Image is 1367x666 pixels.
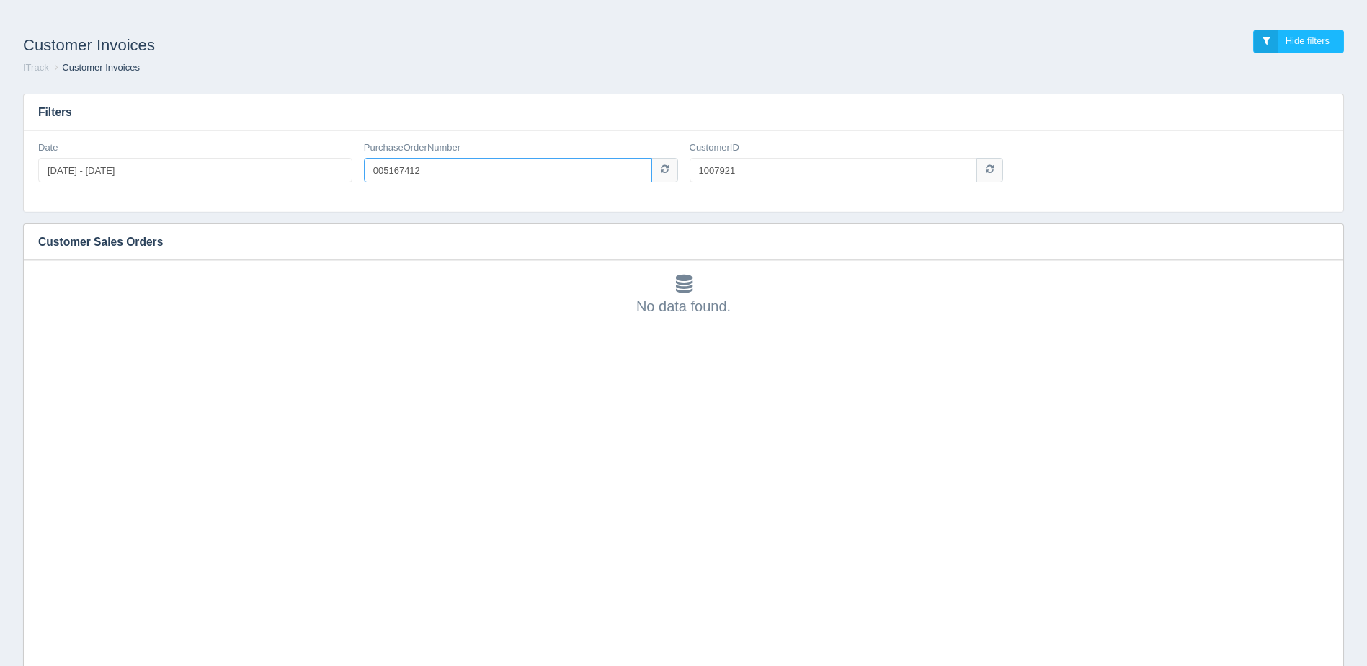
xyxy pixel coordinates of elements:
label: Date [38,141,58,155]
span: Hide filters [1286,35,1330,46]
li: Customer Invoices [51,61,140,75]
label: PurchaseOrderNumber [364,141,460,155]
h3: Customer Sales Orders [24,224,1322,260]
h1: Customer Invoices [23,30,684,61]
a: Hide filters [1253,30,1344,53]
div: No data found. [38,275,1329,316]
label: CustomerID [690,141,739,155]
h3: Filters [24,94,1343,130]
a: ITrack [23,62,49,73]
